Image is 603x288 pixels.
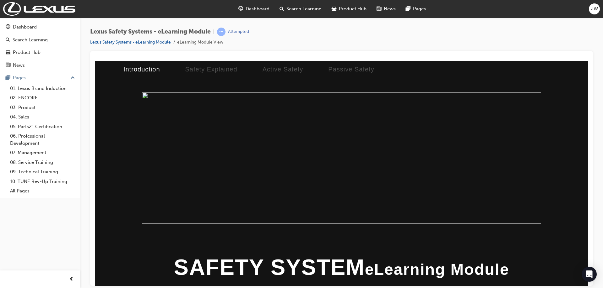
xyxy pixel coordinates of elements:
[8,177,78,186] a: 10. TUNE Rev-Up Training
[3,20,78,72] button: DashboardSearch LearningProduct HubNews
[6,63,10,68] span: news-icon
[280,5,284,13] span: search-icon
[6,24,10,30] span: guage-icon
[8,112,78,122] a: 04. Sales
[8,93,78,103] a: 02. ENCORE
[3,47,78,58] a: Product Hub
[71,74,75,82] span: up-icon
[8,167,78,177] a: 09. Technical Training
[332,5,336,13] span: car-icon
[3,2,75,16] img: Trak
[228,29,249,35] div: Attempted
[213,28,215,35] span: |
[8,103,78,113] a: 03. Product
[372,3,401,15] a: news-iconNews
[401,3,431,15] a: pages-iconPages
[3,34,78,46] a: Search Learning
[8,84,78,93] a: 01. Lexus Brand Induction
[13,36,48,44] div: Search Learning
[8,122,78,132] a: 05. Parts21 Certification
[177,39,223,46] li: eLearning Module View
[79,194,270,218] span: SAFETY SYSTEM
[13,62,25,69] div: News
[270,200,414,217] span: eLearning Module
[3,72,78,84] button: Pages
[217,28,225,36] span: learningRecordVerb_ATTEMPT-icon
[3,21,78,33] a: Dashboard
[413,5,426,13] span: Pages
[327,3,372,15] a: car-iconProduct Hub
[69,275,74,283] span: prev-icon
[591,5,598,13] span: JW
[8,158,78,167] a: 08. Service Training
[6,75,10,81] span: pages-icon
[384,5,396,13] span: News
[233,3,274,15] a: guage-iconDashboard
[377,5,381,13] span: news-icon
[339,5,367,13] span: Product Hub
[3,60,78,71] a: News
[274,3,327,15] a: search-iconSearch Learning
[90,28,211,35] span: Lexus Safety Systems - eLearning Module
[246,5,269,13] span: Dashboard
[90,39,171,45] a: Lexus Safety Systems - eLearning Module
[13,49,41,56] div: Product Hub
[8,131,78,148] a: 06. Professional Development
[8,148,78,158] a: 07. Management
[238,5,243,13] span: guage-icon
[6,50,10,55] span: car-icon
[13,24,37,31] div: Dashboard
[13,74,26,81] div: Pages
[286,5,322,13] span: Search Learning
[589,3,600,14] button: JW
[582,267,597,282] div: Open Intercom Messenger
[406,5,410,13] span: pages-icon
[6,37,10,43] span: search-icon
[8,186,78,196] a: All Pages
